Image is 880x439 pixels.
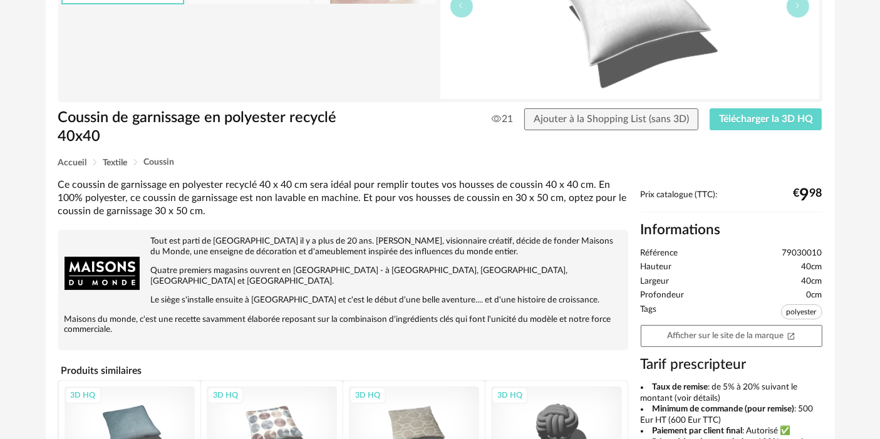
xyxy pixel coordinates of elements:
span: Tags [641,304,657,323]
span: Textile [103,158,128,167]
p: Quatre premiers magasins ouvrent en [GEOGRAPHIC_DATA] - à [GEOGRAPHIC_DATA], [GEOGRAPHIC_DATA], [... [65,266,622,287]
span: Télécharger la 3D HQ [719,114,813,124]
p: Maisons du monde, c'est une recette savamment élaborée reposant sur la combinaison d'ingrédients ... [65,314,622,336]
div: Breadcrumb [58,158,822,167]
span: 0cm [807,290,822,301]
span: 79030010 [782,248,822,259]
div: 3D HQ [207,387,244,403]
div: Prix catalogue (TTC): [641,190,822,213]
p: Tout est parti de [GEOGRAPHIC_DATA] il y a plus de 20 ans. [PERSON_NAME], visionnaire créatif, dé... [65,236,622,257]
div: 3D HQ [65,387,101,403]
a: Afficher sur le site de la marqueOpen In New icon [641,325,822,347]
span: Profondeur [641,290,685,301]
span: Ajouter à la Shopping List (sans 3D) [534,114,689,124]
span: 40cm [802,276,822,287]
h1: Coussin de garnissage en polyester recyclé 40x40 [58,108,370,147]
h3: Tarif prescripteur [641,356,822,374]
span: Coussin [144,158,175,167]
span: Référence [641,248,678,259]
div: Ce coussin de garnissage en polyester recyclé 40 x 40 cm sera idéal pour remplir toutes vos houss... [58,178,628,219]
h2: Informations [641,221,822,239]
h4: Produits similaires [58,361,628,380]
img: brand logo [65,236,140,311]
li: : de 5% à 20% suivant le montant (voir détails) [641,382,822,404]
div: 3D HQ [492,387,528,403]
span: Accueil [58,158,87,167]
p: Le siège s'installe ensuite à [GEOGRAPHIC_DATA] et c'est le début d'une belle aventure.... et d'u... [65,295,622,306]
span: 21 [492,113,513,125]
li: : Autorisé ✅ [641,426,822,437]
b: Taux de remise [652,383,708,391]
div: 3D HQ [349,387,386,403]
span: 9 [800,190,810,200]
b: Paiement par client final [652,426,742,435]
span: Hauteur [641,262,672,273]
span: 40cm [802,262,822,273]
b: Minimum de commande (pour remise) [652,405,794,413]
div: € 98 [794,190,822,200]
span: Largeur [641,276,670,287]
span: Open In New icon [787,331,795,339]
button: Télécharger la 3D HQ [710,108,822,131]
li: : 500 Eur HT (600 Eur TTC) [641,404,822,426]
button: Ajouter à la Shopping List (sans 3D) [524,108,698,131]
span: polyester [781,304,822,319]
